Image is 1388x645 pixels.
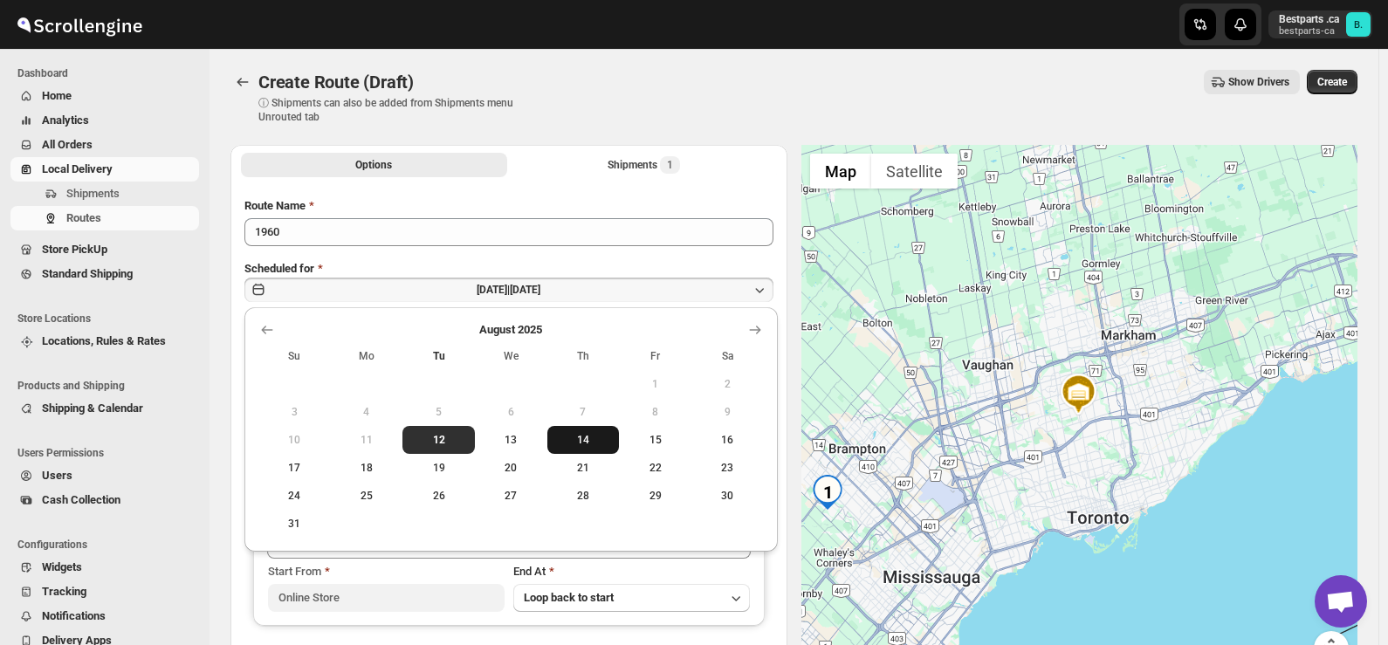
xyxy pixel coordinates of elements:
[258,454,331,482] button: Sunday August 17 2025
[482,349,540,363] span: We
[1354,19,1363,31] text: B.
[258,342,331,370] th: Sunday
[619,398,691,426] button: Friday August 8 2025
[42,243,107,256] span: Store PickUp
[691,370,764,398] button: Saturday August 2 2025
[265,349,324,363] span: Su
[10,329,199,353] button: Locations, Rules & Rates
[331,398,403,426] button: Monday August 4 2025
[475,482,547,510] button: Wednesday August 27 2025
[1228,75,1289,89] span: Show Drivers
[265,489,324,503] span: 24
[10,396,199,421] button: Shipping & Calendar
[547,398,620,426] button: Thursday August 7 2025
[10,580,199,604] button: Tracking
[554,489,613,503] span: 28
[482,405,540,419] span: 6
[10,182,199,206] button: Shipments
[42,162,113,175] span: Local Delivery
[42,560,82,573] span: Widgets
[244,278,773,302] button: [DATE]|[DATE]
[743,318,767,342] button: Show next month, September 2025
[513,584,750,612] button: Loop back to start
[17,446,201,460] span: Users Permissions
[258,482,331,510] button: Sunday August 24 2025
[667,158,673,172] span: 1
[513,563,750,580] div: End At
[402,342,475,370] th: Tuesday
[482,489,540,503] span: 27
[338,405,396,419] span: 4
[482,461,540,475] span: 20
[810,154,871,189] button: Show street map
[10,463,199,488] button: Users
[10,84,199,108] button: Home
[244,199,306,212] span: Route Name
[626,489,684,503] span: 29
[475,454,547,482] button: Wednesday August 20 2025
[619,342,691,370] th: Friday
[1279,12,1339,26] p: Bestparts .ca
[331,426,403,454] button: Monday August 11 2025
[547,342,620,370] th: Thursday
[475,342,547,370] th: Wednesday
[482,433,540,447] span: 13
[42,334,166,347] span: Locations, Rules & Rates
[244,218,773,246] input: Eg: Bengaluru Route
[477,284,510,296] span: [DATE] |
[42,89,72,102] span: Home
[475,426,547,454] button: Wednesday August 13 2025
[608,156,680,174] div: Shipments
[626,405,684,419] span: 8
[1268,10,1372,38] button: User menu
[510,284,540,296] span: [DATE]
[258,96,533,124] p: ⓘ Shipments can also be added from Shipments menu Unrouted tab
[619,482,691,510] button: Friday August 29 2025
[1204,70,1300,94] button: Show Drivers
[619,454,691,482] button: Friday August 22 2025
[10,604,199,628] button: Notifications
[547,454,620,482] button: Thursday August 21 2025
[511,153,777,177] button: Selected Shipments
[14,3,145,46] img: ScrollEngine
[698,461,757,475] span: 23
[698,405,757,419] span: 9
[258,72,414,93] span: Create Route (Draft)
[10,488,199,512] button: Cash Collection
[619,426,691,454] button: Friday August 15 2025
[338,489,396,503] span: 25
[241,153,507,177] button: All Route Options
[258,426,331,454] button: Sunday August 10 2025
[331,482,403,510] button: Monday August 25 2025
[331,454,403,482] button: Monday August 18 2025
[17,538,201,552] span: Configurations
[42,469,72,482] span: Users
[626,349,684,363] span: Fr
[230,70,255,94] button: Routes
[66,211,101,224] span: Routes
[338,433,396,447] span: 11
[626,461,684,475] span: 22
[810,475,845,510] div: 1
[698,433,757,447] span: 16
[402,482,475,510] button: Tuesday August 26 2025
[42,401,143,415] span: Shipping & Calendar
[698,489,757,503] span: 30
[402,454,475,482] button: Tuesday August 19 2025
[409,405,468,419] span: 5
[524,591,614,604] span: Loop back to start
[698,349,757,363] span: Sa
[554,433,613,447] span: 14
[244,262,314,275] span: Scheduled for
[409,461,468,475] span: 19
[355,158,392,172] span: Options
[17,66,201,80] span: Dashboard
[619,370,691,398] button: Friday August 1 2025
[42,585,86,598] span: Tracking
[338,461,396,475] span: 18
[255,318,279,342] button: Show previous month, July 2025
[475,398,547,426] button: Wednesday August 6 2025
[10,133,199,157] button: All Orders
[265,405,324,419] span: 3
[554,405,613,419] span: 7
